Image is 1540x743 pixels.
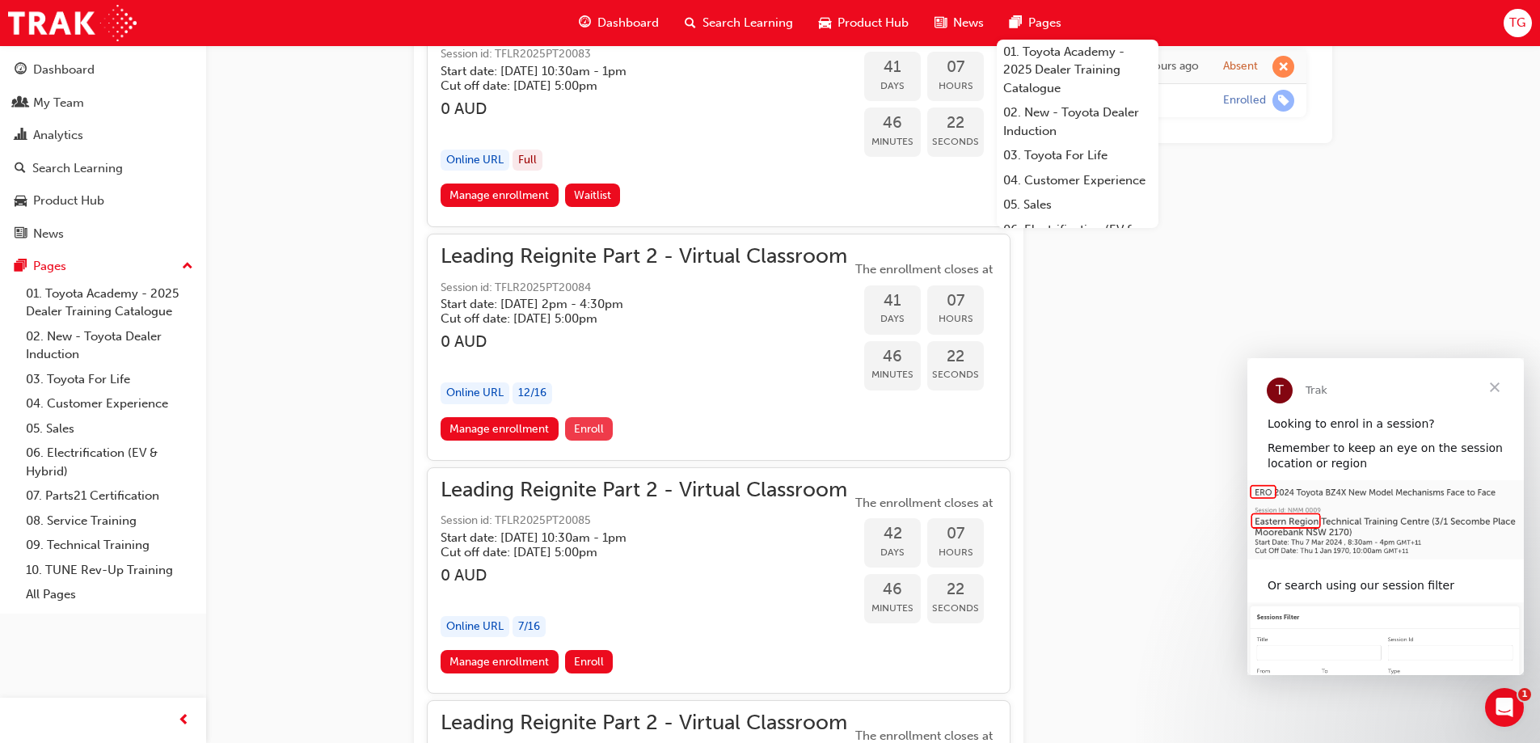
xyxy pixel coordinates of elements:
button: TG [1504,9,1532,37]
span: Session id: TFLR2025PT20085 [441,512,847,530]
a: 08. Service Training [19,509,200,534]
h5: Start date: [DATE] 10:30am - 1pm [441,530,821,545]
span: Waitlist [574,188,611,202]
div: Product Hub [33,192,104,210]
a: 04. Customer Experience [19,391,200,416]
a: Product Hub [6,186,200,216]
span: 41 [864,292,921,310]
h5: Cut off date: [DATE] 5:00pm [441,545,821,559]
span: News [953,14,984,32]
span: Enroll [574,655,604,669]
div: Online URL [441,616,509,638]
span: 07 [927,292,984,310]
a: 05. Sales [19,416,200,441]
img: Trak [8,5,137,41]
a: 02. New - Toyota Dealer Induction [19,324,200,367]
h3: 0 AUD [441,332,847,351]
a: All Pages [19,582,200,607]
a: news-iconNews [922,6,997,40]
span: Seconds [927,365,984,384]
span: Leading Reignite Part 2 - Virtual Classroom [441,714,847,732]
div: Pages [33,257,66,276]
a: 03. Toyota For Life [997,143,1158,168]
a: 06. Electrification (EV & Hybrid) [19,441,200,483]
span: Minutes [864,133,921,151]
div: My Team [33,94,84,112]
span: The enrollment closes at [851,494,997,513]
span: Session id: TFLR2025PT20084 [441,279,847,298]
a: 01. Toyota Academy - 2025 Dealer Training Catalogue [19,281,200,324]
a: pages-iconPages [997,6,1074,40]
span: car-icon [15,194,27,209]
iframe: Intercom live chat [1485,688,1524,727]
a: 09. Technical Training [19,533,200,558]
div: Dashboard [33,61,95,79]
a: 02. New - Toyota Dealer Induction [997,100,1158,143]
span: Days [864,543,921,562]
a: My Team [6,88,200,118]
div: Full [513,150,542,171]
a: 06. Electrification (EV & Hybrid) [997,217,1158,260]
span: guage-icon [579,13,591,33]
button: Pages [6,251,200,281]
div: Online URL [441,382,509,404]
button: Enroll [565,417,614,441]
span: 46 [864,348,921,366]
span: 22 [927,114,984,133]
span: Leading Reignite Part 2 - Virtual Classroom [441,481,847,500]
span: Minutes [864,599,921,618]
a: 04. Customer Experience [997,168,1158,193]
a: 10. TUNE Rev-Up Training [19,558,200,583]
span: Search Learning [702,14,793,32]
span: 22 [927,580,984,599]
span: The enrollment closes at [851,260,997,279]
span: people-icon [15,96,27,111]
span: Dashboard [597,14,659,32]
span: 1 [1518,688,1531,701]
button: DashboardMy TeamAnalyticsSearch LearningProduct HubNews [6,52,200,251]
span: Product Hub [838,14,909,32]
span: Enroll [574,422,604,436]
span: search-icon [15,162,26,176]
a: 07. Parts21 Certification [19,483,200,509]
button: Waitlist [565,184,621,207]
div: Enrolled [1223,93,1266,108]
span: guage-icon [15,63,27,78]
div: Search Learning [32,159,123,178]
span: chart-icon [15,129,27,143]
a: car-iconProduct Hub [806,6,922,40]
span: search-icon [685,13,696,33]
a: News [6,219,200,249]
div: 12 / 16 [513,382,552,404]
div: 7 / 16 [513,616,546,638]
h3: 0 AUD [441,99,847,118]
span: Session id: TFLR2025PT20083 [441,45,847,64]
h5: Start date: [DATE] 10:30am - 1pm [441,64,821,78]
span: Leading Reignite Part 2 - Virtual Classroom [441,247,847,266]
span: news-icon [935,13,947,33]
h5: Cut off date: [DATE] 5:00pm [441,78,821,93]
span: Seconds [927,133,984,151]
a: 05. Sales [997,192,1158,217]
span: learningRecordVerb_ABSENT-icon [1272,56,1294,78]
h3: 0 AUD [441,566,847,585]
a: 01. Toyota Academy - 2025 Dealer Training Catalogue [997,40,1158,101]
a: Analytics [6,120,200,150]
span: Seconds [927,599,984,618]
span: prev-icon [178,711,190,731]
button: Leading Reignite Part 2 - Virtual ClassroomSession id: TFLR2025PT20083Start date: [DATE] 10:30am ... [441,15,997,213]
span: Hours [927,310,984,328]
span: 46 [864,114,921,133]
span: 22 [927,348,984,366]
div: Analytics [33,126,83,145]
span: Pages [1028,14,1061,32]
a: Manage enrollment [441,650,559,673]
span: 07 [927,525,984,543]
button: Leading Reignite Part 2 - Virtual ClassroomSession id: TFLR2025PT20085Start date: [DATE] 10:30am ... [441,481,997,680]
